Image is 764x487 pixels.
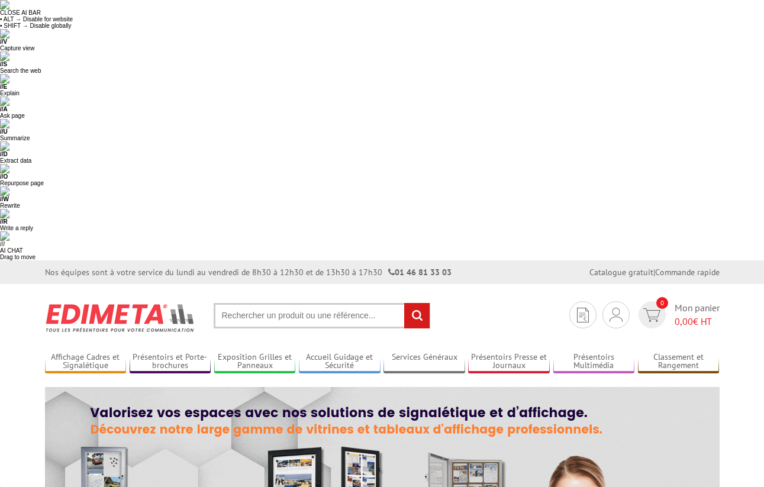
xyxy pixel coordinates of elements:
span: € HT [675,315,720,328]
span: Mon panier [675,301,720,328]
input: Rechercher un produit ou une référence... [214,303,430,328]
a: Présentoirs et Porte-brochures [130,352,211,372]
a: Exposition Grilles et Panneaux [214,352,296,372]
a: Services Généraux [383,352,465,372]
strong: 01 46 81 33 03 [388,267,452,278]
span: 0,00 [675,315,693,327]
img: Présentoir, panneau, stand - Edimeta - PLV, affichage, mobilier bureau, entreprise [45,296,196,340]
a: Classement et Rangement [638,352,720,372]
a: Commande rapide [655,267,720,278]
div: Nos équipes sont à votre service du lundi au vendredi de 8h30 à 12h30 et de 13h30 à 17h30 [45,266,452,278]
a: Affichage Cadres et Signalétique [45,352,127,372]
a: Accueil Guidage et Sécurité [299,352,381,372]
img: devis rapide [577,308,589,322]
a: Présentoirs Multimédia [553,352,635,372]
img: devis rapide [643,308,660,322]
span: 0 [656,297,668,309]
a: devis rapide 0 Mon panier 0,00€ HT [636,301,720,328]
img: devis rapide [610,308,623,322]
a: Présentoirs Presse et Journaux [468,352,550,372]
a: Catalogue gratuit [589,267,653,278]
div: | [589,266,720,278]
input: rechercher [404,303,430,328]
